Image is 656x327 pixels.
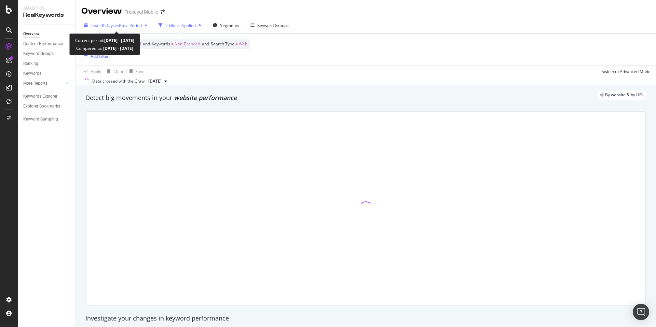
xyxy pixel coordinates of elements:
[171,41,174,47] span: =
[633,304,649,320] div: Open Intercom Messenger
[23,40,63,47] div: Content Performance
[81,66,101,77] button: Apply
[91,69,101,74] div: Apply
[81,52,109,60] button: Add Filter
[104,66,124,77] button: Clear
[165,23,196,28] div: 2 Filters Applied
[23,70,41,77] div: Keywords
[23,80,47,87] div: More Reports
[85,314,646,323] div: Investigate your changes in keyword performance
[599,66,651,77] button: Switch to Advanced Mode
[23,11,70,19] div: RealKeywords
[91,23,115,28] span: Last 28 Days
[92,78,146,84] div: Data crossed with the Crawl
[91,53,109,59] div: Add Filter
[143,41,150,47] span: and
[235,41,238,47] span: =
[115,23,142,28] span: vs Prev. Period
[605,93,644,97] span: By website & by URL
[239,39,247,49] span: Web
[23,5,70,11] div: Analytics
[127,66,145,77] button: Save
[248,20,291,31] button: Keyword Groups
[152,41,170,47] span: Keywords
[102,45,133,51] b: [DATE] - [DATE]
[210,20,242,31] button: Segments
[23,103,71,110] a: Explorer Bookmarks
[175,39,200,49] span: Non-Branded
[597,90,646,100] div: legacy label
[220,23,239,28] span: Segments
[23,30,40,38] div: Overview
[125,9,158,15] div: Trendyol Mobile
[23,30,71,38] a: Overview
[146,77,170,85] button: [DATE]
[23,103,60,110] div: Explorer Bookmarks
[23,93,57,100] div: Keywords Explorer
[23,40,71,47] a: Content Performance
[161,10,165,14] div: arrow-right-arrow-left
[23,93,71,100] a: Keywords Explorer
[113,69,124,74] div: Clear
[75,37,134,44] div: Current period:
[135,69,145,74] div: Save
[202,41,209,47] span: and
[23,80,64,87] a: More Reports
[23,50,54,57] div: Keyword Groups
[76,44,133,52] div: Compared to:
[23,116,71,123] a: Keyword Sampling
[211,41,234,47] span: Search Type
[104,38,134,43] b: [DATE] - [DATE]
[156,20,204,31] button: 2 Filters Applied
[148,78,162,84] span: 2025 Sep. 21st
[81,20,150,31] button: Last 28 DaysvsPrev. Period
[23,50,71,57] a: Keyword Groups
[23,60,71,67] a: Ranking
[23,116,58,123] div: Keyword Sampling
[81,5,122,17] div: Overview
[23,70,71,77] a: Keywords
[602,69,651,74] div: Switch to Advanced Mode
[257,23,289,28] div: Keyword Groups
[23,60,38,67] div: Ranking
